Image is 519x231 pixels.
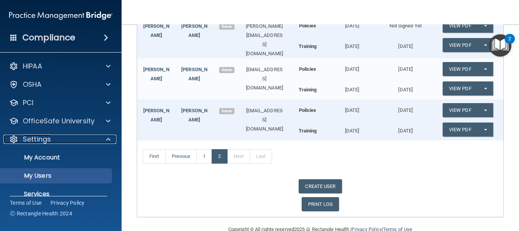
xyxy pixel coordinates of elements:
[165,149,197,164] a: Previous
[196,149,212,164] a: 1
[143,23,169,38] a: [PERSON_NAME]
[5,190,109,198] p: Services
[5,154,109,161] p: My Account
[227,149,250,164] a: Next
[443,62,478,76] a: View PDF
[379,81,432,94] div: [DATE]
[325,38,379,51] div: [DATE]
[299,179,342,193] a: CREATE USER
[239,22,290,58] div: [PERSON_NAME][EMAIL_ADDRESS][DOMAIN_NAME]
[23,116,95,126] p: OfficeSafe University
[9,116,111,126] a: OfficeSafe University
[219,67,234,73] span: Admin
[443,103,478,117] a: View PDF
[299,43,317,49] b: Training
[219,108,234,114] span: Admin
[443,81,478,96] a: View PDF
[299,23,316,29] b: Policies
[143,149,166,164] a: First
[299,128,317,134] b: Training
[443,38,478,52] a: View PDF
[9,80,111,89] a: OSHA
[379,123,432,135] div: [DATE]
[325,58,379,74] div: [DATE]
[181,108,207,123] a: [PERSON_NAME]
[9,98,111,107] a: PCI
[9,62,111,71] a: HIPAA
[23,98,33,107] p: PCI
[443,19,478,33] a: View PDF
[143,108,169,123] a: [PERSON_NAME]
[325,81,379,94] div: [DATE]
[489,34,511,57] button: Open Resource Center, 2 new notifications
[379,38,432,51] div: [DATE]
[5,172,109,180] p: My Users
[23,135,51,144] p: Settings
[250,149,272,164] a: Last
[481,178,510,207] iframe: Drift Widget Chat Controller
[219,24,234,30] span: Admin
[10,199,41,207] a: Terms of Use
[23,80,42,89] p: OSHA
[379,58,432,74] div: [DATE]
[325,123,379,135] div: [DATE]
[443,123,478,137] a: View PDF
[23,62,42,71] p: HIPAA
[302,197,339,211] a: PRINT LOG
[181,23,207,38] a: [PERSON_NAME]
[239,65,290,92] div: [EMAIL_ADDRESS][DOMAIN_NAME]
[22,32,75,43] h4: Compliance
[508,39,511,49] div: 2
[212,149,227,164] a: 2
[9,8,112,23] img: PMB logo
[325,99,379,115] div: [DATE]
[143,67,169,81] a: [PERSON_NAME]
[299,107,316,113] b: Policies
[379,99,432,115] div: [DATE]
[181,67,207,81] a: [PERSON_NAME]
[299,66,316,72] b: Policies
[51,199,85,207] a: Privacy Policy
[10,210,72,217] span: Ⓒ Rectangle Health 2024
[9,135,111,144] a: Settings
[299,87,317,92] b: Training
[239,106,290,134] div: [EMAIL_ADDRESS][DOMAIN_NAME]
